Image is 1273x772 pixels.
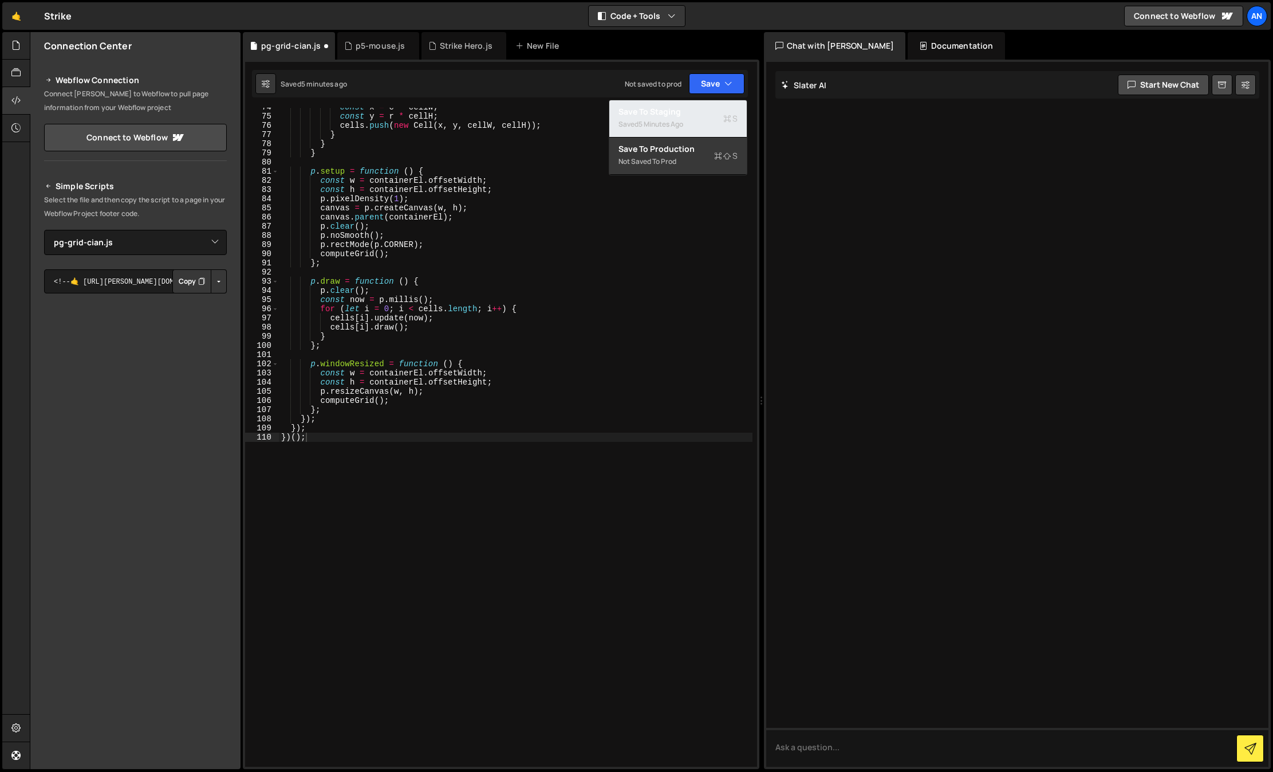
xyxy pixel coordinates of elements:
[609,100,747,138] button: Save to StagingS Saved5 minutes ago
[245,341,279,350] div: 100
[44,269,227,293] textarea: <!--🤙 [URL][PERSON_NAME][DOMAIN_NAME]> <script>document.addEventListener("DOMContentLoaded", func...
[2,2,30,30] a: 🤙
[609,138,747,175] button: Save to ProductionS Not saved to prod
[245,231,279,240] div: 88
[245,194,279,203] div: 84
[44,124,227,151] a: Connect to Webflow
[245,414,279,424] div: 108
[245,213,279,222] div: 86
[440,40,492,52] div: Strike Hero.js
[589,6,685,26] button: Code + Tools
[245,286,279,295] div: 94
[245,405,279,414] div: 107
[245,258,279,268] div: 91
[245,112,279,121] div: 75
[245,249,279,258] div: 90
[281,79,347,89] div: Saved
[245,130,279,139] div: 77
[301,79,347,89] div: 5 minutes ago
[245,240,279,249] div: 89
[714,150,738,162] span: S
[44,73,227,87] h2: Webflow Connection
[245,148,279,158] div: 79
[245,139,279,148] div: 78
[245,387,279,396] div: 105
[618,117,738,131] div: Saved
[245,359,279,369] div: 102
[44,9,72,23] div: Strike
[261,40,321,52] div: pg-grid-cian.js
[245,222,279,231] div: 87
[245,396,279,405] div: 106
[245,121,279,130] div: 76
[245,350,279,359] div: 101
[1247,6,1267,26] a: An
[908,32,1004,60] div: Documentation
[245,433,279,442] div: 110
[609,100,747,175] div: Code + Tools
[44,179,227,193] h2: Simple Scripts
[44,312,228,416] iframe: YouTube video player
[245,176,279,185] div: 82
[515,40,563,52] div: New File
[44,193,227,221] p: Select the file and then copy the script to a page in your Webflow Project footer code.
[245,313,279,323] div: 97
[245,268,279,277] div: 92
[618,155,738,168] div: Not saved to prod
[245,185,279,194] div: 83
[245,332,279,341] div: 99
[44,423,228,526] iframe: YouTube video player
[245,323,279,332] div: 98
[245,424,279,433] div: 109
[245,369,279,378] div: 103
[639,119,683,129] div: 5 minutes ago
[44,87,227,115] p: Connect [PERSON_NAME] to Webflow to pull page information from your Webflow project
[1118,75,1209,95] button: Start new chat
[618,106,738,117] div: Save to Staging
[245,378,279,387] div: 104
[618,143,738,155] div: Save to Production
[625,79,682,89] div: Not saved to prod
[356,40,405,52] div: p5-mouse.js
[245,203,279,213] div: 85
[172,269,211,293] button: Copy
[781,80,827,91] h2: Slater AI
[245,295,279,304] div: 95
[689,73,744,94] button: Save
[44,40,132,52] h2: Connection Center
[1124,6,1243,26] a: Connect to Webflow
[245,158,279,167] div: 80
[245,277,279,286] div: 93
[723,113,738,124] span: S
[245,167,279,176] div: 81
[245,304,279,313] div: 96
[764,32,906,60] div: Chat with [PERSON_NAME]
[172,269,227,293] div: Button group with nested dropdown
